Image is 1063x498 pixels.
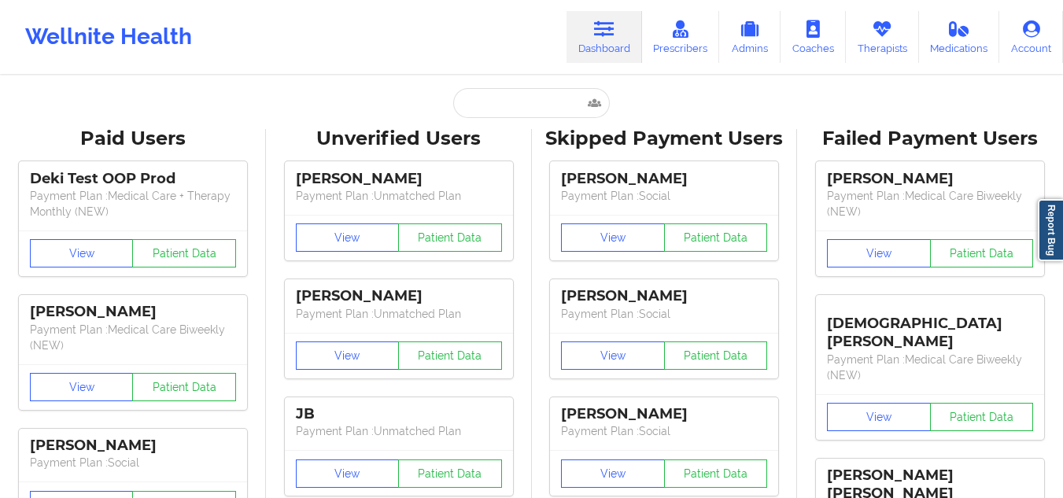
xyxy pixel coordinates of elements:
button: Patient Data [398,223,502,252]
div: [PERSON_NAME] [561,170,767,188]
button: Patient Data [398,459,502,488]
a: Medications [919,11,1000,63]
button: Patient Data [398,341,502,370]
button: Patient Data [664,223,768,252]
p: Payment Plan : Medical Care Biweekly (NEW) [30,322,236,353]
a: Therapists [846,11,919,63]
a: Dashboard [567,11,642,63]
div: [PERSON_NAME] [561,287,767,305]
a: Account [999,11,1063,63]
p: Payment Plan : Medical Care Biweekly (NEW) [827,352,1033,383]
div: [PERSON_NAME] [296,170,502,188]
div: Unverified Users [277,127,521,151]
div: [PERSON_NAME] [296,287,502,305]
button: View [296,341,400,370]
p: Payment Plan : Social [30,455,236,470]
button: View [561,341,665,370]
p: Payment Plan : Social [561,306,767,322]
button: View [827,403,931,431]
div: [PERSON_NAME] [561,405,767,423]
p: Payment Plan : Medical Care Biweekly (NEW) [827,188,1033,219]
button: View [296,459,400,488]
div: [PERSON_NAME] [30,303,236,321]
button: Patient Data [132,373,236,401]
p: Payment Plan : Social [561,423,767,439]
button: Patient Data [132,239,236,267]
div: JB [296,405,502,423]
p: Payment Plan : Unmatched Plan [296,188,502,204]
a: Admins [719,11,781,63]
p: Payment Plan : Unmatched Plan [296,306,502,322]
button: Patient Data [930,239,1034,267]
p: Payment Plan : Social [561,188,767,204]
a: Report Bug [1038,199,1063,261]
div: Paid Users [11,127,255,151]
button: Patient Data [664,459,768,488]
div: [PERSON_NAME] [30,437,236,455]
div: [DEMOGRAPHIC_DATA][PERSON_NAME] [827,303,1033,351]
div: Skipped Payment Users [543,127,787,151]
div: Failed Payment Users [808,127,1052,151]
button: View [296,223,400,252]
a: Prescribers [642,11,720,63]
div: [PERSON_NAME] [827,170,1033,188]
a: Coaches [781,11,846,63]
p: Payment Plan : Medical Care + Therapy Monthly (NEW) [30,188,236,219]
div: Deki Test OOP Prod [30,170,236,188]
button: View [30,373,134,401]
button: Patient Data [930,403,1034,431]
button: Patient Data [664,341,768,370]
button: View [30,239,134,267]
button: View [561,223,665,252]
button: View [561,459,665,488]
p: Payment Plan : Unmatched Plan [296,423,502,439]
button: View [827,239,931,267]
